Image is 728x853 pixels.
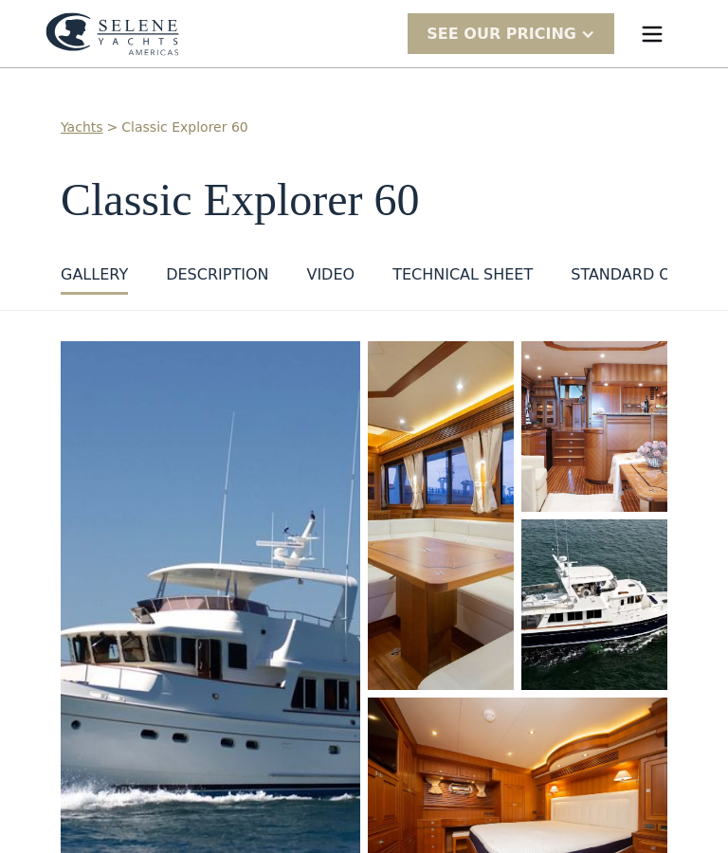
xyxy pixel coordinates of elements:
a: standard options [571,263,727,295]
a: open lightbox [521,341,667,512]
div: GALLERY [61,263,128,286]
div: DESCRIPTION [166,263,268,286]
a: Technical sheet [392,263,533,295]
a: GALLERY [61,263,128,295]
a: Yachts [61,118,103,137]
a: home [45,12,179,56]
div: SEE Our Pricing [408,13,614,54]
img: logo [45,12,179,56]
a: VIDEO [306,263,355,295]
div: SEE Our Pricing [427,23,576,45]
div: VIDEO [306,263,355,286]
a: Classic Explorer 60 [121,118,247,137]
a: DESCRIPTION [166,263,268,295]
div: Technical sheet [392,263,533,286]
h1: Classic Explorer 60 [61,175,667,226]
a: open lightbox [368,341,514,690]
div: menu [622,4,682,64]
div: standard options [571,263,727,286]
a: open lightbox [521,519,667,690]
div: > [107,118,118,137]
